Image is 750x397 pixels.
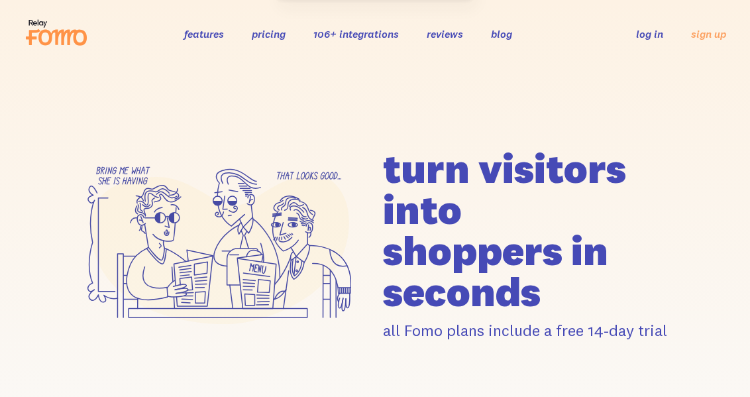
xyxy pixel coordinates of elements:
[313,27,399,40] a: 106+ integrations
[491,27,512,40] a: blog
[636,27,663,40] a: log in
[184,27,224,40] a: features
[427,27,463,40] a: reviews
[383,148,678,312] h1: turn visitors into shoppers in seconds
[252,27,286,40] a: pricing
[383,320,678,341] p: all Fomo plans include a free 14-day trial
[691,27,726,41] a: sign up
